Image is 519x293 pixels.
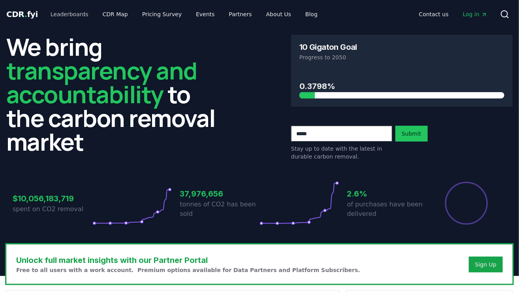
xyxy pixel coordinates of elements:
h3: 10 Gigaton Goal [299,43,357,51]
h3: Unlock full market insights with our Partner Portal [16,254,360,266]
p: of purchases have been delivered [347,200,427,219]
p: Stay up to date with the latest in durable carbon removal. [291,145,392,161]
p: Progress to 2050 [299,53,504,61]
a: Sign Up [475,261,496,268]
span: Log in [463,10,487,18]
a: Partners [223,7,258,21]
a: Pricing Survey [136,7,188,21]
a: Leaderboards [44,7,95,21]
h3: 0.3798% [299,80,504,92]
nav: Main [413,7,494,21]
a: Contact us [413,7,455,21]
button: Submit [395,126,428,142]
span: CDR fyi [6,9,38,19]
p: spent on CO2 removal [13,204,92,214]
p: tonnes of CO2 has been sold [180,200,259,219]
button: Sign Up [469,257,503,272]
h2: We bring to the carbon removal market [6,35,228,153]
a: Log in [457,7,494,21]
a: Events [190,7,221,21]
a: About Us [260,7,297,21]
span: transparency and accountability [6,54,197,110]
h3: 37,976,656 [180,188,259,200]
h3: $10,056,183,719 [13,193,92,204]
h3: 2.6% [347,188,427,200]
a: Blog [299,7,324,21]
div: Percentage of sales delivered [444,181,489,225]
span: . [24,9,27,19]
p: Free to all users with a work account. Premium options available for Data Partners and Platform S... [16,266,360,274]
nav: Main [44,7,324,21]
a: CDR Map [96,7,134,21]
a: CDR.fyi [6,9,38,20]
